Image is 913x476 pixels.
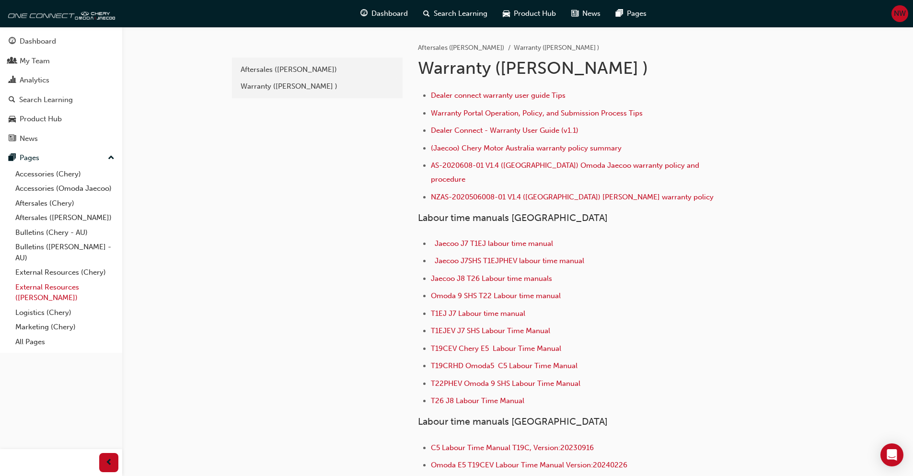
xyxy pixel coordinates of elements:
[627,8,647,19] span: Pages
[371,8,408,19] span: Dashboard
[236,78,399,95] a: Warranty ([PERSON_NAME] )
[9,135,16,143] span: news-icon
[241,64,394,75] div: Aftersales ([PERSON_NAME])
[9,154,16,163] span: pages-icon
[108,152,115,164] span: up-icon
[431,461,627,469] a: Omoda E5 T19CEV Labour Time Manual Version:20240226
[564,4,608,23] a: news-iconNews
[435,256,584,265] a: Jaecoo J7SHS T1EJPHEV labour time manual
[20,56,50,67] div: My Team
[20,36,56,47] div: Dashboard
[418,44,504,52] a: Aftersales ([PERSON_NAME])
[582,8,601,19] span: News
[435,239,553,248] a: Jaecoo J7 T1EJ labour time manual
[431,326,550,335] a: T1EJEV J7 SHS Labour Time Manual
[431,161,701,184] a: AS-2020608-01 V1.4 ([GEOGRAPHIC_DATA]) Omoda Jaecoo warranty policy and procedure
[891,5,908,22] button: NW
[12,225,118,240] a: Bulletins (Chery - AU)
[12,320,118,335] a: Marketing (Chery)
[495,4,564,23] a: car-iconProduct Hub
[616,8,623,20] span: pages-icon
[431,274,552,283] a: Jaecoo J8 T26 Labour time manuals
[431,396,524,405] a: T26 J8 Labour Time Manual
[571,8,578,20] span: news-icon
[4,149,118,167] button: Pages
[4,110,118,128] a: Product Hub
[431,144,622,152] a: (Jaecoo) Chery Motor Australia warranty policy summary
[431,361,578,370] a: T19CRHD Omoda5 C5 Labour Time Manual
[431,291,561,300] a: Omoda 9 SHS T22 Labour time manual
[20,114,62,125] div: Product Hub
[4,71,118,89] a: Analytics
[431,344,561,353] a: T19CEV Chery E5 Labour Time Manual
[9,37,16,46] span: guage-icon
[9,76,16,85] span: chart-icon
[431,193,714,201] a: NZAS-2020506008-01 V1.4 ([GEOGRAPHIC_DATA]) [PERSON_NAME] warranty policy
[431,443,594,452] a: C5 Labour Time Manual T19C, Version:20230916
[20,152,39,163] div: Pages
[434,8,487,19] span: Search Learning
[12,335,118,349] a: All Pages
[9,96,15,104] span: search-icon
[514,43,599,54] li: Warranty ([PERSON_NAME] )
[4,91,118,109] a: Search Learning
[503,8,510,20] span: car-icon
[105,457,113,469] span: prev-icon
[4,33,118,50] a: Dashboard
[12,167,118,182] a: Accessories (Chery)
[431,309,525,318] a: T1EJ J7 Labour time manual
[12,181,118,196] a: Accessories (Omoda Jaecoo)
[431,126,578,135] a: Dealer Connect - Warranty User Guide (v1.1)
[12,265,118,280] a: External Resources (Chery)
[19,94,73,105] div: Search Learning
[4,130,118,148] a: News
[514,8,556,19] span: Product Hub
[9,57,16,66] span: people-icon
[360,8,368,20] span: guage-icon
[880,443,903,466] div: Open Intercom Messenger
[12,305,118,320] a: Logistics (Chery)
[12,210,118,225] a: Aftersales ([PERSON_NAME])
[608,4,654,23] a: pages-iconPages
[12,240,118,265] a: Bulletins ([PERSON_NAME] - AU)
[20,75,49,86] div: Analytics
[431,91,566,100] a: Dealer connect warranty user guide Tips
[431,379,580,388] a: T22PHEV Omoda 9 SHS Labour Time Manual
[5,4,115,23] img: oneconnect
[894,8,906,19] span: NW
[236,61,399,78] a: Aftersales ([PERSON_NAME])
[4,31,118,149] button: DashboardMy TeamAnalyticsSearch LearningProduct HubNews
[423,8,430,20] span: search-icon
[418,416,608,427] span: Labour time manuals [GEOGRAPHIC_DATA]
[241,81,394,92] div: Warranty ([PERSON_NAME] )
[431,109,643,117] a: Warranty Portal Operation, Policy, and Submission Process Tips
[9,115,16,124] span: car-icon
[353,4,416,23] a: guage-iconDashboard
[4,52,118,70] a: My Team
[418,58,732,79] h1: Warranty ([PERSON_NAME] )
[12,280,118,305] a: External Resources ([PERSON_NAME])
[12,196,118,211] a: Aftersales (Chery)
[20,133,38,144] div: News
[418,212,608,223] span: Labour time manuals [GEOGRAPHIC_DATA]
